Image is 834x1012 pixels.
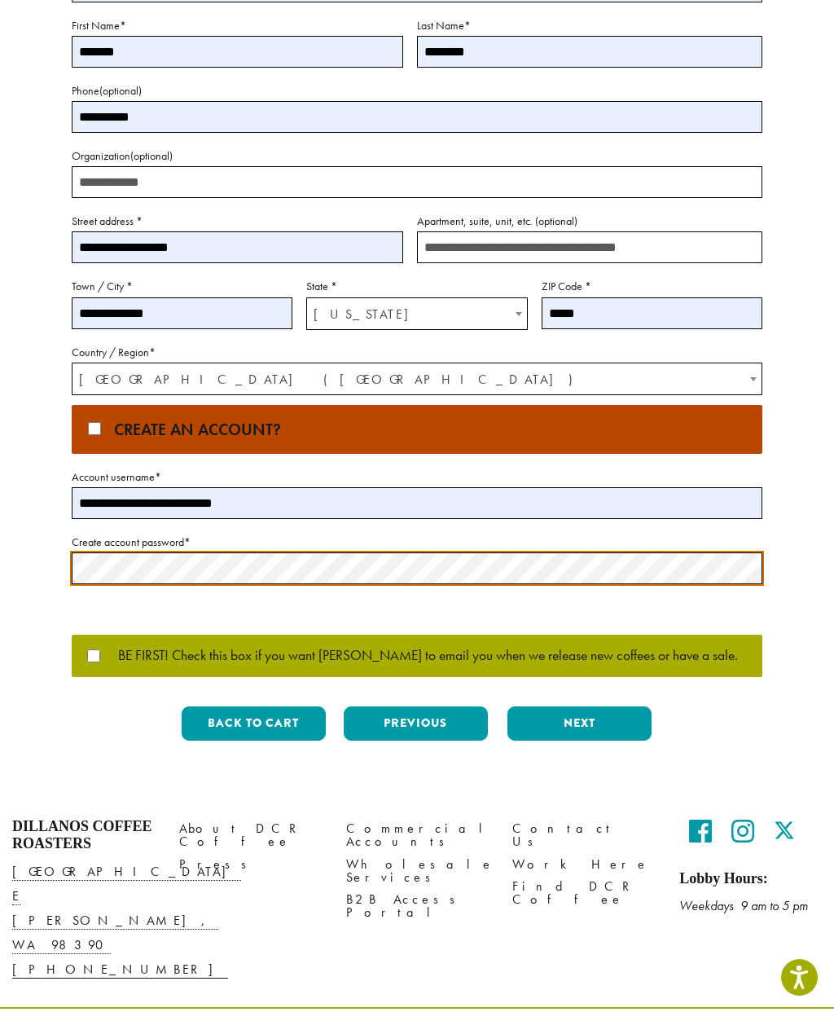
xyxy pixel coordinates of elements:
span: United States (US) [72,363,762,395]
h5: Lobby Hours: [679,870,822,888]
label: Organization [72,146,762,166]
h4: Dillanos Coffee Roasters [12,818,155,853]
span: State [306,297,527,330]
label: Create account password [72,532,762,552]
a: Find DCR Coffee [512,875,655,910]
span: (optional) [99,83,142,98]
span: Country / Region [72,363,762,395]
label: First Name [72,15,403,36]
span: (optional) [130,148,173,163]
a: Wholesale Services [346,853,489,888]
button: Previous [344,706,488,741]
button: Next [507,706,652,741]
a: Commercial Accounts [346,818,489,853]
span: BE FIRST! Check this box if you want [PERSON_NAME] to email you when we release new coffees or ha... [102,649,738,663]
label: State [306,276,527,297]
label: Street address [72,211,403,231]
a: Work Here [512,853,655,875]
input: BE FIRST! Check this box if you want [PERSON_NAME] to email you when we release new coffees or ha... [86,649,102,662]
em: Weekdays 9 am to 5 pm [679,897,808,914]
a: Contact Us [512,818,655,853]
label: ZIP Code [542,276,762,297]
span: (optional) [535,213,577,228]
span: Create an account? [106,419,281,440]
a: B2B Access Portal [346,888,489,923]
button: Back to cart [182,706,326,741]
label: Account username [72,467,762,487]
label: Last Name [417,15,762,36]
a: About DCR Coffee [179,818,322,853]
label: Town / City [72,276,292,297]
a: Press [179,853,322,875]
input: Create an account? [86,422,103,435]
label: Apartment, suite, unit, etc. [417,211,762,231]
span: Oklahoma [307,298,526,330]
